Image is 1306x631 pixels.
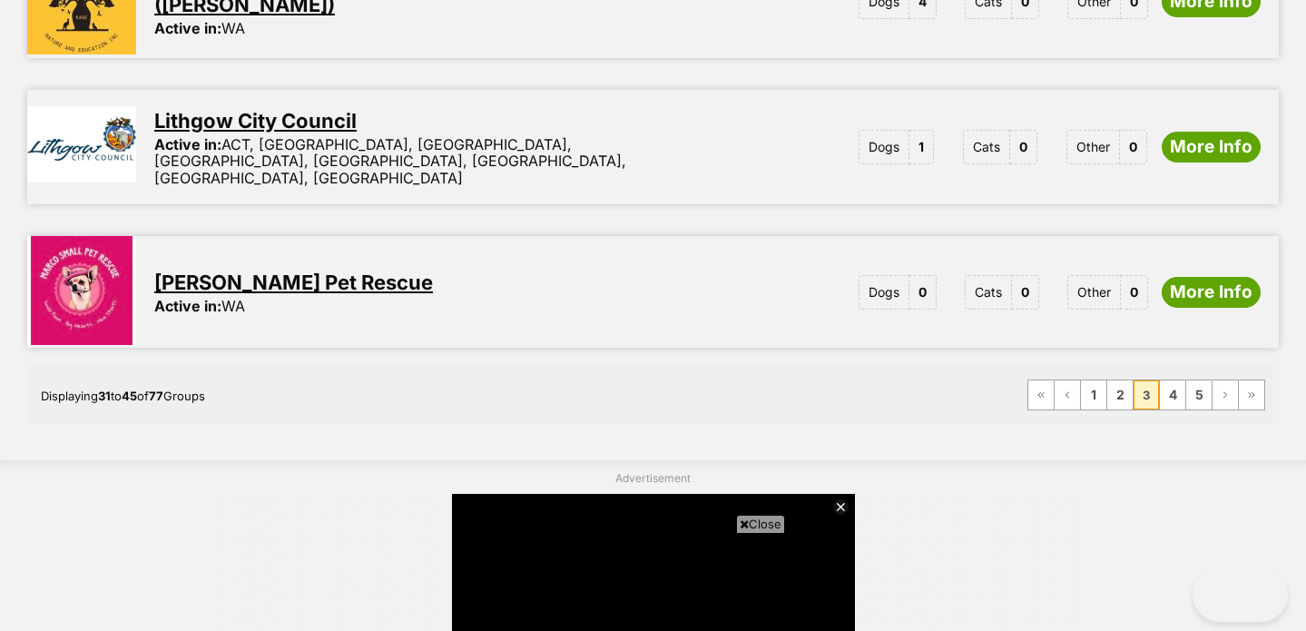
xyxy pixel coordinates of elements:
span: 0 [1012,275,1039,310]
img: Marco Small Pet Rescue [27,236,136,345]
span: Dogs [859,130,909,164]
span: Close [736,515,785,533]
strong: 45 [122,389,137,403]
a: More Info [1162,132,1261,163]
span: Cats [963,130,1010,164]
a: Lithgow City Council [154,109,357,133]
span: Cats [965,275,1012,310]
span: Displaying to of Groups [41,389,205,403]
span: Page 3 [1134,380,1159,409]
span: Dogs [859,275,909,310]
a: Last page [1239,380,1264,409]
a: Page 4 [1160,380,1185,409]
span: 0 [1120,130,1147,164]
strong: 31 [98,389,111,403]
span: 1 [909,130,934,164]
strong: 77 [149,389,163,403]
a: [PERSON_NAME] Pet Rescue [154,271,433,294]
a: First page [1028,380,1054,409]
iframe: Advertisement [323,540,984,622]
a: More Info [1162,277,1261,308]
div: WA [154,298,245,314]
div: ACT, [GEOGRAPHIC_DATA], [GEOGRAPHIC_DATA], [GEOGRAPHIC_DATA], [GEOGRAPHIC_DATA], [GEOGRAPHIC_DATA... [154,136,708,186]
a: Next page [1213,380,1238,409]
span: 0 [1121,275,1148,310]
a: Page 2 [1107,380,1133,409]
span: 0 [1010,130,1037,164]
span: Active in: [154,19,221,37]
a: Page 1 [1081,380,1106,409]
a: Page 5 [1186,380,1212,409]
iframe: Help Scout Beacon - Open [1193,567,1288,622]
img: Lithgow City Council [27,90,136,199]
span: Active in: [154,297,221,315]
span: Active in: [154,135,221,153]
span: Other [1067,275,1121,310]
a: Previous page [1055,380,1080,409]
div: WA [154,20,245,36]
nav: Pagination [1027,380,1265,410]
span: 0 [909,275,937,310]
span: Other [1066,130,1120,164]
